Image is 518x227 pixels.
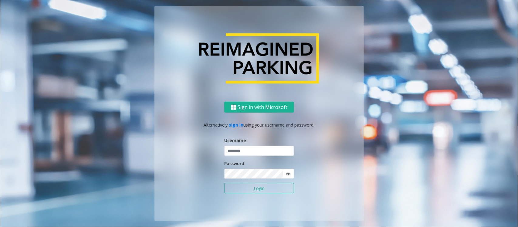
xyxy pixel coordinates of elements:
[229,122,244,128] a: sign in
[161,122,358,128] p: Alternatively, using your username and password.
[224,160,244,167] label: Password
[224,137,246,144] label: Username
[224,102,294,113] button: Sign in with Microsoft
[224,183,294,193] button: Login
